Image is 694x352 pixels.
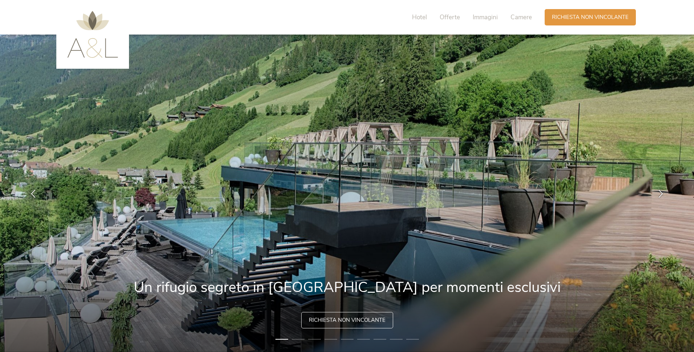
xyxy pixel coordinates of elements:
[67,11,118,58] img: AMONTI & LUNARIS Wellnessresort
[412,13,427,21] span: Hotel
[309,316,386,324] span: Richiesta non vincolante
[440,13,460,21] span: Offerte
[511,13,532,21] span: Camere
[473,13,498,21] span: Immagini
[552,13,629,21] span: Richiesta non vincolante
